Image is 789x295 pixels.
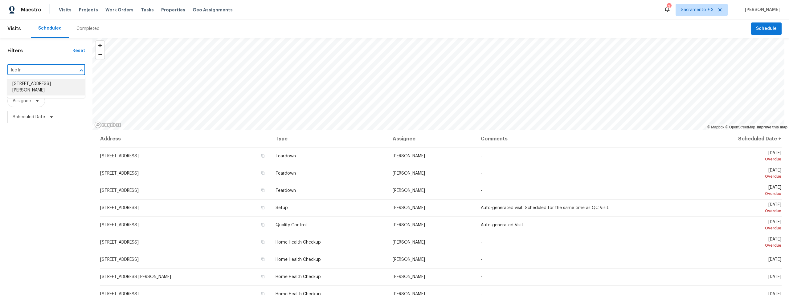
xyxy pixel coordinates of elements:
div: Overdue [685,191,781,197]
span: [DATE] [768,275,781,279]
span: Maestro [21,7,41,13]
div: Overdue [685,173,781,180]
button: Copy Address [260,239,266,245]
span: - [481,188,482,193]
button: Copy Address [260,170,266,176]
span: [PERSON_NAME] [393,188,425,193]
span: Tasks [141,8,154,12]
span: Home Health Checkup [276,240,321,244]
span: Properties [161,7,185,13]
button: Copy Address [260,205,266,210]
span: Work Orders [105,7,133,13]
li: [STREET_ADDRESS][PERSON_NAME] [7,79,85,95]
span: - [481,275,482,279]
span: Home Health Checkup [276,275,321,279]
button: Schedule [751,22,782,35]
div: Overdue [685,208,781,214]
span: [STREET_ADDRESS] [100,171,139,176]
span: [STREET_ADDRESS] [100,223,139,227]
span: Teardown [276,188,296,193]
h1: Filters [7,48,72,54]
span: [STREET_ADDRESS] [100,257,139,262]
span: Home Health Checkup [276,257,321,262]
div: Overdue [685,156,781,162]
button: Copy Address [260,153,266,159]
div: Overdue [685,242,781,249]
span: Sacramento + 3 [681,7,713,13]
button: Copy Address [260,188,266,193]
span: - [481,171,482,176]
span: [STREET_ADDRESS] [100,188,139,193]
span: [PERSON_NAME] [742,7,780,13]
div: Overdue [685,225,781,231]
span: Auto-generated visit. Scheduled for the same time as QC Visit. [481,206,609,210]
span: - [481,240,482,244]
a: Mapbox homepage [94,121,121,128]
span: Geo Assignments [193,7,233,13]
span: [DATE] [685,203,781,214]
span: [STREET_ADDRESS][PERSON_NAME] [100,275,171,279]
span: [PERSON_NAME] [393,257,425,262]
span: [PERSON_NAME] [393,240,425,244]
div: Scheduled [38,25,62,31]
span: [STREET_ADDRESS] [100,154,139,158]
div: Reset [72,48,85,54]
span: [PERSON_NAME] [393,154,425,158]
th: Assignee [388,130,476,147]
div: 3 [667,4,671,10]
span: [STREET_ADDRESS] [100,206,139,210]
span: [DATE] [685,151,781,162]
span: Visits [59,7,72,13]
a: Mapbox [707,125,724,129]
button: Copy Address [260,257,266,262]
span: [PERSON_NAME] [393,206,425,210]
span: [PERSON_NAME] [393,171,425,176]
span: - [481,154,482,158]
span: [PERSON_NAME] [393,275,425,279]
th: Scheduled Date ↑ [681,130,782,147]
button: Copy Address [260,274,266,279]
span: [DATE] [768,257,781,262]
span: [DATE] [685,220,781,231]
span: [STREET_ADDRESS] [100,240,139,244]
span: Visits [7,22,21,35]
button: Zoom in [96,41,104,50]
a: Improve this map [757,125,787,129]
span: Auto-generated Visit [481,223,523,227]
input: Search for an address... [7,66,68,75]
button: Zoom out [96,50,104,59]
span: Projects [79,7,98,13]
span: [DATE] [685,185,781,197]
th: Address [100,130,271,147]
th: Comments [476,130,681,147]
span: [DATE] [685,237,781,249]
button: Copy Address [260,222,266,228]
span: - [481,257,482,262]
span: Assignee [13,98,31,104]
div: Completed [76,26,100,32]
span: Setup [276,206,288,210]
span: Schedule [756,25,777,33]
th: Type [271,130,388,147]
span: Scheduled Date [13,114,45,120]
span: [PERSON_NAME] [393,223,425,227]
a: OpenStreetMap [725,125,755,129]
button: Close [77,66,86,75]
span: [DATE] [685,168,781,180]
span: Quality Control [276,223,307,227]
span: Teardown [276,171,296,176]
canvas: Map [92,38,784,130]
span: Teardown [276,154,296,158]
